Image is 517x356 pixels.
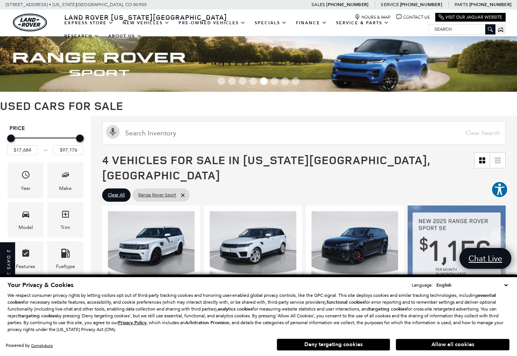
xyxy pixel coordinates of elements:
[8,202,44,237] div: ModelModel
[434,281,509,289] select: Language Select
[6,2,147,7] a: [STREET_ADDRESS] • [US_STATE][GEOGRAPHIC_DATA], CO 80905
[21,168,30,184] span: Year
[59,184,72,193] div: Make
[291,16,332,30] a: Finance
[228,77,236,85] span: Go to slide 2
[210,211,296,276] img: 2018 Land Rover Range Rover Sport HSE 1
[8,241,44,276] div: FeaturesFeatures
[355,14,391,20] a: Hours & Map
[16,262,35,271] div: Features
[138,190,176,200] span: Range Rover Sport
[31,343,53,348] a: ComplyAuto
[218,306,252,312] strong: analytics cookies
[250,16,291,30] a: Specials
[13,14,47,31] a: land-rover
[76,135,84,142] div: Maximum Price
[174,16,250,30] a: Pre-Owned Vehicles
[61,168,70,184] span: Make
[21,184,31,193] div: Year
[108,211,195,276] div: 1 / 2
[19,223,33,232] div: Model
[332,16,394,30] a: Service & Parts
[21,208,30,223] span: Model
[7,132,84,155] div: Price
[292,77,299,85] span: Go to slide 8
[64,13,227,22] span: Land Rover [US_STATE][GEOGRAPHIC_DATA]
[439,14,502,20] a: Visit Our Jaguar Website
[465,253,506,263] span: Chat Live
[53,145,84,155] input: Maximum
[327,299,364,305] strong: functional cookies
[19,313,57,319] strong: targeting cookies
[108,211,195,276] img: 2013 Land Rover Range Rover Sport Supercharged 1
[13,14,47,31] img: Land Rover
[7,145,38,155] input: Minimum
[47,163,83,198] div: MakeMake
[311,2,325,7] span: Sales
[249,77,257,85] span: Go to slide 4
[60,16,428,43] nav: Main Navigation
[6,343,53,348] div: Powered by
[381,2,399,7] span: Service
[326,2,368,8] a: [PHONE_NUMBER]
[469,2,511,8] a: [PHONE_NUMBER]
[8,281,73,289] span: Your Privacy & Cookies
[104,30,146,43] a: About Us
[102,152,430,183] span: 4 Vehicles for Sale in [US_STATE][GEOGRAPHIC_DATA], [GEOGRAPHIC_DATA]
[8,292,509,333] p: We respect consumer privacy rights by letting visitors opt out of third-party tracking cookies an...
[61,223,70,232] div: Trim
[185,320,229,326] strong: Arbitration Provision
[118,320,146,326] u: Privacy Policy
[475,153,490,168] a: Grid View
[491,181,508,198] button: Explore your accessibility options
[47,202,83,237] div: TrimTrim
[60,16,118,30] a: EXPRESS STORE
[277,339,390,351] button: Deny targeting cookies
[459,248,511,269] a: Chat Live
[60,30,104,43] a: Research
[260,77,268,85] span: Go to slide 5
[8,163,44,198] div: YearYear
[118,16,174,30] a: New Vehicles
[455,2,468,7] span: Parts
[369,306,406,312] strong: targeting cookies
[9,125,81,132] h5: Price
[281,77,289,85] span: Go to slide 7
[239,77,246,85] span: Go to slide 3
[61,247,70,262] span: Fueltype
[102,121,506,145] input: Search Inventory
[491,181,508,199] aside: Accessibility Help Desk
[396,339,509,350] button: Allow all cookies
[61,208,70,223] span: Trim
[429,25,495,34] input: Search
[56,262,75,271] div: Fueltype
[311,211,398,276] img: 2023 Land Rover Range Rover Sport First Edition 1
[412,283,433,287] div: Language:
[7,135,15,142] div: Minimum Price
[218,77,225,85] span: Go to slide 1
[271,77,278,85] span: Go to slide 6
[108,190,125,200] span: Clear All
[47,241,83,276] div: FueltypeFueltype
[400,2,442,8] a: [PHONE_NUMBER]
[21,247,30,262] span: Features
[396,14,430,20] a: Contact Us
[311,211,398,276] div: 1 / 2
[106,125,120,139] svg: Click to toggle on voice search
[60,13,232,22] a: Land Rover [US_STATE][GEOGRAPHIC_DATA]
[210,211,296,276] div: 1 / 2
